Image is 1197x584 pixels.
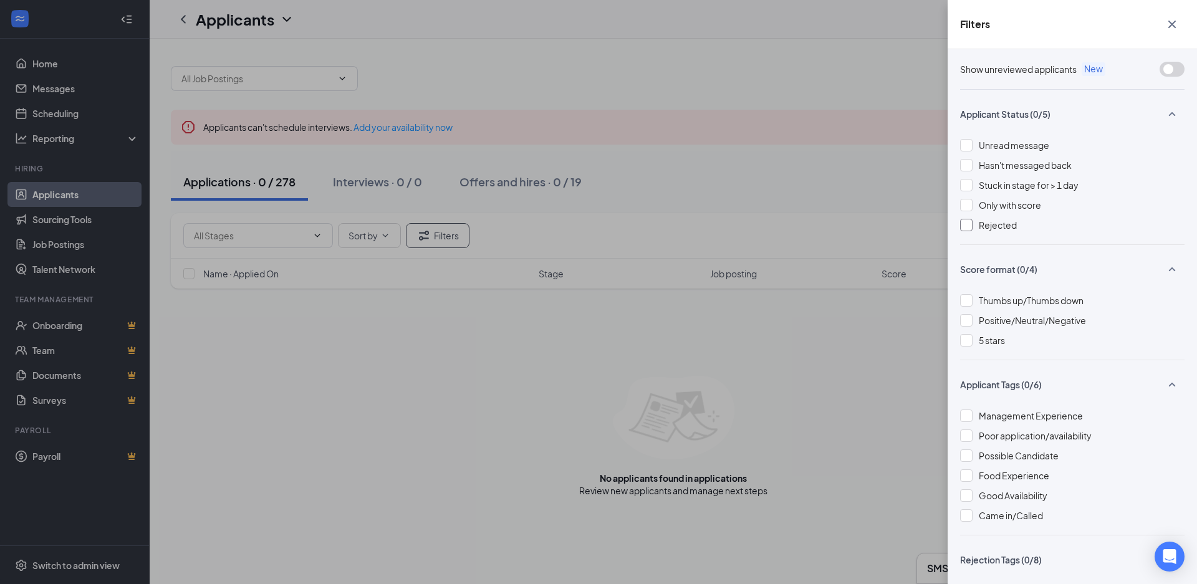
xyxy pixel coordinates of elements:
[979,450,1059,461] span: Possible Candidate
[1155,542,1185,572] div: Open Intercom Messenger
[1160,373,1185,396] button: SmallChevronUp
[960,553,1042,566] span: Rejection Tags (0/8)
[979,199,1041,211] span: Only with score
[979,315,1086,326] span: Positive/Neutral/Negative
[1165,17,1180,32] svg: Cross
[960,108,1050,120] span: Applicant Status (0/5)
[979,410,1083,421] span: Management Experience
[960,378,1042,391] span: Applicant Tags (0/6)
[979,219,1017,231] span: Rejected
[1160,102,1185,126] button: SmallChevronUp
[979,470,1049,481] span: Food Experience
[1160,257,1185,281] button: SmallChevronUp
[979,510,1043,521] span: Came in/Called
[1082,62,1105,76] span: New
[960,263,1037,275] span: Score format (0/4)
[979,335,1005,346] span: 5 stars
[979,430,1092,441] span: Poor application/availability
[979,180,1079,191] span: Stuck in stage for > 1 day
[960,62,1077,76] span: Show unreviewed applicants
[1165,377,1180,392] svg: SmallChevronUp
[960,17,990,31] h5: Filters
[1165,262,1180,277] svg: SmallChevronUp
[979,140,1049,151] span: Unread message
[1165,107,1180,122] svg: SmallChevronUp
[979,490,1047,501] span: Good Availability
[1160,12,1185,36] button: Cross
[979,160,1072,171] span: Hasn't messaged back
[979,295,1084,306] span: Thumbs up/Thumbs down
